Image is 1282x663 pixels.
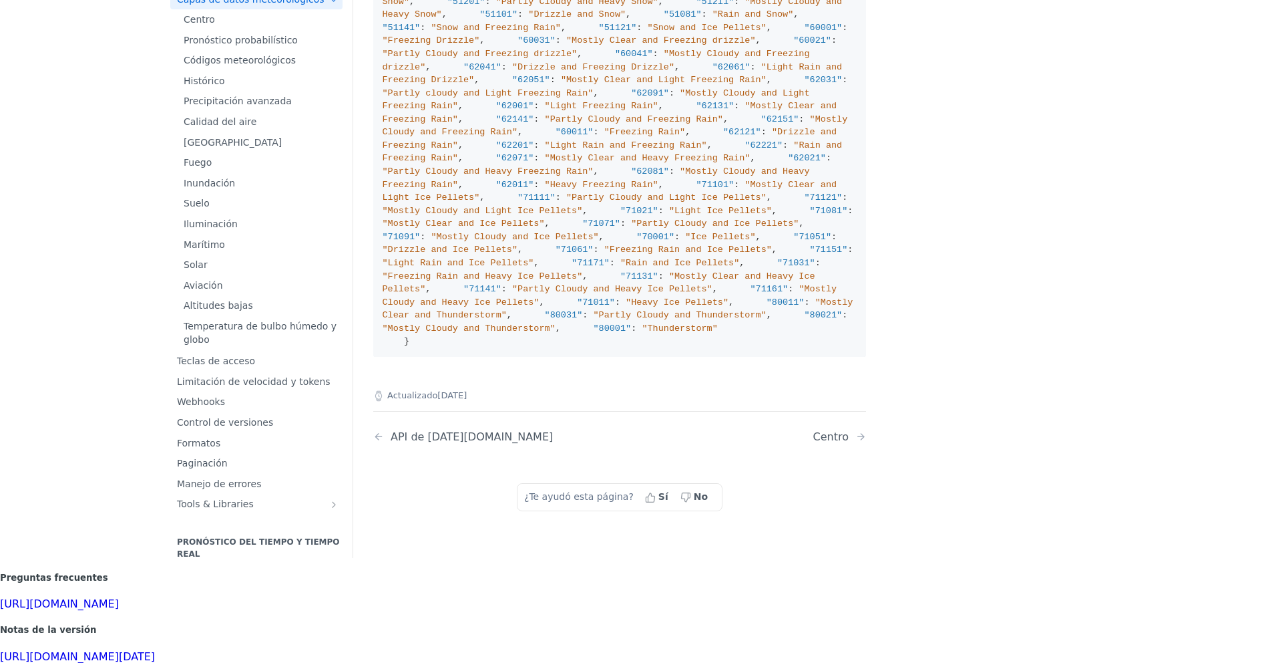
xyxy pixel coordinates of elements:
[810,245,848,255] span: "71151"
[184,35,298,45] font: Pronóstico probabilístico
[512,75,550,85] span: "62051"
[170,413,343,433] a: Control de versiones
[170,433,343,453] a: Formatos
[184,280,223,291] font: Aviación
[170,475,343,495] a: Manejo de errores
[479,9,517,19] span: "51101"
[177,498,325,511] span: Tools & Libraries
[620,271,658,281] span: "71131"
[813,430,866,443] a: Página siguiente: Núcleo
[170,352,343,372] a: Teclas de acceso
[177,296,343,316] a: Altitudes bajas
[545,114,723,124] span: "Partly Cloudy and Freezing Rain"
[383,88,594,98] span: "Partly cloudy and Light Freezing Rain"
[640,487,676,507] button: Sí
[604,127,686,137] span: "Freezing Rain"
[170,392,343,412] a: Webhooks
[694,491,708,502] font: No
[712,62,751,72] span: "62061"
[669,206,772,216] span: "Light Ice Pellets"
[170,454,343,474] a: Paginación
[177,215,343,235] a: Iluminación
[177,396,225,407] font: Webhooks
[788,153,826,163] span: "62021"
[184,178,235,188] font: Inundación
[793,35,831,45] span: "60021"
[177,72,343,92] a: Histórico
[184,137,282,148] font: [GEOGRAPHIC_DATA]
[545,310,583,320] span: "80031"
[383,166,815,190] span: "Mostly Cloudy and Heavy Freezing Rain"
[383,245,518,255] span: "Drizzle and Ice Pellets"
[631,166,669,176] span: "62081"
[431,232,598,242] span: "Mostly Cloudy and Ice Pellets"
[810,206,848,216] span: "71081"
[636,232,674,242] span: "70001"
[437,390,467,400] font: [DATE]
[793,232,831,242] span: "71051"
[676,487,715,507] button: No
[177,537,340,559] font: Pronóstico del tiempo y tiempo real
[383,127,843,150] span: "Drizzle and Freezing Rain"
[561,75,767,85] span: "Mostly Clear and Light Freezing Rain"
[604,245,772,255] span: "Freezing Rain and Ice Pellets"
[631,88,669,98] span: "62091"
[556,245,594,255] span: "71061"
[545,153,751,163] span: "Mostly Clear and Heavy Freezing Rain"
[383,101,843,124] span: "Mostly Clear and Freezing Rain"
[177,133,343,153] a: [GEOGRAPHIC_DATA]
[463,284,501,294] span: "71141"
[383,323,556,334] span: "Mostly Cloudy and Thunderstorm"
[170,495,343,515] a: Tools & LibrariesShow subpages for Tools & Libraries
[620,258,739,268] span: "Rain and Ice Pellets"
[383,166,594,176] span: "Partly Cloudy and Heavy Freezing Rain"
[517,35,556,45] span: "60031"
[184,259,208,270] font: Solar
[566,35,756,45] span: "Mostly Clear and Freezing drizzle"
[615,49,653,59] span: "60041"
[184,321,337,345] font: Temperatura de bulbo húmedo y globo
[177,376,331,387] font: Limitación de velocidad y tokens
[184,300,253,311] font: Altitudes bajas
[517,192,556,203] span: "71111"
[184,96,292,106] font: Precipitación avanzada
[648,23,767,33] span: "Snow and Ice Pellets"
[177,194,343,214] a: Suelo
[383,206,583,216] span: "Mostly Cloudy and Light Ice Pellets"
[545,140,707,150] span: "Light Rain and Freezing Rain"
[177,235,343,255] a: Marítimo
[177,112,343,132] a: Calidad del aire
[496,114,534,124] span: "62141"
[177,92,343,112] a: Precipitación avanzada
[556,127,594,137] span: "60011"
[184,55,296,65] font: Códigos meteorológicos
[177,10,343,30] a: Centro
[177,276,343,296] a: Aviación
[804,23,842,33] span: "60001"
[177,317,343,350] a: Temperatura de bulbo húmedo y globo
[373,417,866,456] nav: Controles de paginación
[177,31,343,51] a: Pronóstico probabilístico
[177,458,228,469] font: Paginación
[804,310,842,320] span: "80021"
[496,101,534,111] span: "62001"
[383,284,843,307] span: "Mostly Cloudy and Heavy Ice Pellets"
[599,23,637,33] span: "51121"
[631,219,799,229] span: "Partly Cloudy and Ice Pellets"
[177,174,343,194] a: Inundación
[620,206,658,216] span: "71021"
[723,127,761,137] span: "62121"
[658,491,668,502] font: Sí
[744,140,783,150] span: "62221"
[528,9,626,19] span: "Drizzle and Snow"
[804,75,842,85] span: "62031"
[177,356,255,366] font: Teclas de acceso
[685,232,755,242] span: "Ice Pellets"
[391,430,553,443] font: API de [DATE][DOMAIN_NAME]
[184,219,238,229] font: Iluminación
[383,35,480,45] span: "Freezing Drizzle"
[664,9,702,19] span: "51081"
[383,219,545,229] span: "Mostly Clear and Ice Pellets"
[512,284,712,294] span: "Partly Cloudy and Heavy Ice Pellets"
[761,114,799,124] span: "62151"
